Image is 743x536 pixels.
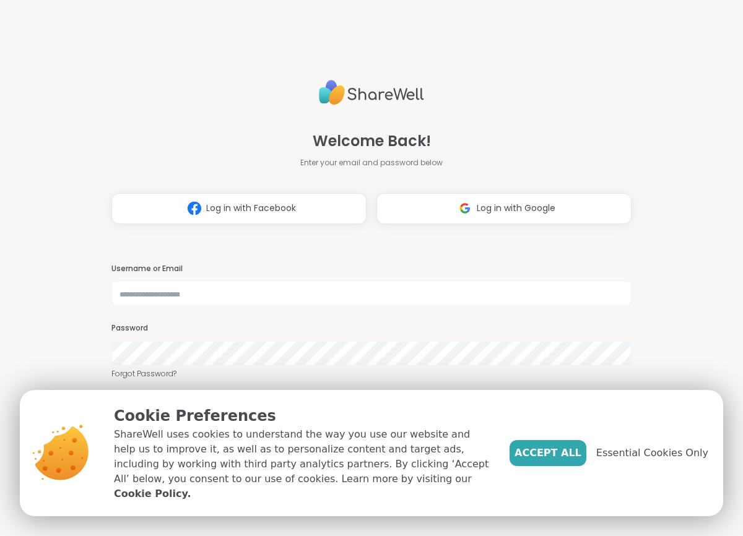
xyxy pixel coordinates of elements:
img: ShareWell Logo [319,75,424,110]
p: Cookie Preferences [114,405,490,427]
img: ShareWell Logomark [453,197,477,220]
span: Welcome Back! [313,130,431,152]
a: Cookie Policy. [114,486,191,501]
button: Log in with Facebook [111,193,367,224]
button: Accept All [510,440,586,466]
p: ShareWell uses cookies to understand the way you use our website and help us to improve it, as we... [114,427,490,501]
span: Log in with Google [477,202,555,215]
button: Log in with Google [376,193,632,224]
h3: Username or Email [111,264,632,274]
span: Enter your email and password below [300,157,443,168]
span: Accept All [515,446,581,460]
img: ShareWell Logomark [183,197,206,220]
span: Essential Cookies Only [596,446,708,460]
a: Forgot Password? [111,368,632,379]
h3: Password [111,323,632,334]
span: Log in with Facebook [206,202,296,215]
